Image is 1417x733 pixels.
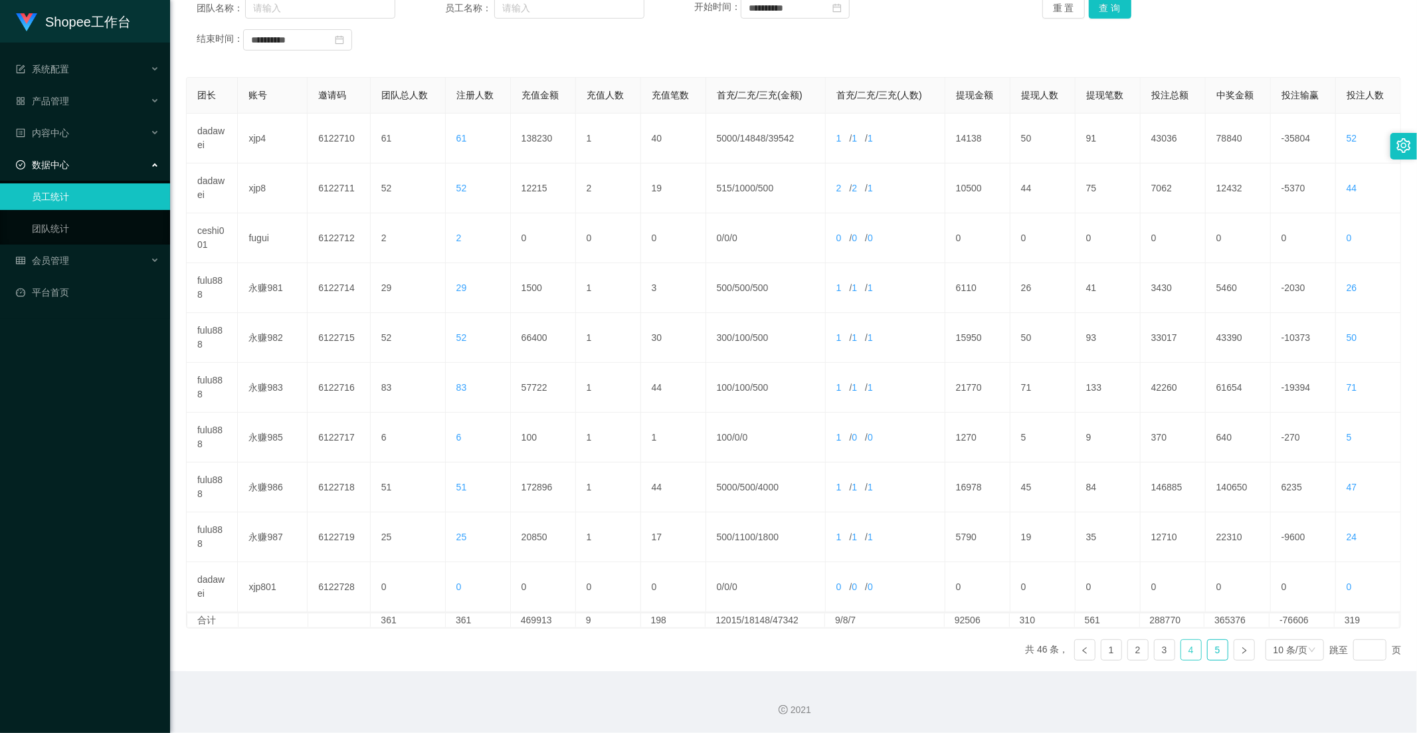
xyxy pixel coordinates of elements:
[1010,512,1076,562] td: 19
[1216,90,1254,100] span: 中奖金额
[717,233,722,243] span: 0
[576,562,641,612] td: 0
[735,282,750,293] span: 500
[868,382,873,393] span: 1
[945,313,1010,363] td: 15950
[446,613,511,627] td: 361
[706,562,826,612] td: / /
[735,532,755,542] span: 1100
[706,613,825,627] td: 12015/18148/47342
[1141,263,1206,313] td: 3430
[1271,213,1336,263] td: 0
[371,313,446,363] td: 52
[836,183,842,193] span: 2
[445,1,494,15] span: 员工名称：
[852,233,857,243] span: 0
[1076,213,1141,263] td: 0
[318,90,346,100] span: 邀请码
[1206,263,1271,313] td: 5460
[576,163,641,213] td: 2
[308,463,371,512] td: 6122718
[1181,639,1202,661] li: 4
[1347,581,1352,592] span: 0
[836,432,842,443] span: 1
[694,2,741,13] span: 开始时间：
[511,512,576,562] td: 20850
[1081,647,1089,655] i: 图标: left
[187,363,238,413] td: fulu888
[732,233,737,243] span: 0
[1010,413,1076,463] td: 5
[511,363,576,413] td: 57722
[1141,413,1206,463] td: 370
[836,581,842,592] span: 0
[1271,114,1336,163] td: -35804
[1271,313,1336,363] td: -10373
[456,382,467,393] span: 83
[641,463,706,512] td: 44
[187,213,238,263] td: ceshi001
[732,581,737,592] span: 0
[308,114,371,163] td: 6122710
[868,183,873,193] span: 1
[758,532,779,542] span: 1800
[456,432,462,443] span: 6
[945,163,1010,213] td: 10500
[16,255,69,266] span: 会员管理
[1181,640,1201,660] a: 4
[335,35,344,45] i: 图标: calendar
[945,613,1010,627] td: 92506
[717,432,732,443] span: 100
[587,90,624,100] span: 充值人数
[1141,562,1206,612] td: 0
[758,482,779,492] span: 4000
[371,163,446,213] td: 52
[371,512,446,562] td: 25
[371,263,446,313] td: 29
[1347,90,1384,100] span: 投注人数
[641,163,706,213] td: 19
[576,363,641,413] td: 1
[187,613,238,627] td: 合计
[511,413,576,463] td: 100
[1206,213,1271,263] td: 0
[16,64,69,74] span: 系统配置
[1010,114,1076,163] td: 50
[371,613,446,627] td: 361
[371,213,446,263] td: 2
[956,90,993,100] span: 提现金额
[511,114,576,163] td: 138230
[187,163,238,213] td: dadawei
[187,114,238,163] td: dadawei
[1074,639,1095,661] li: 上一页
[1141,114,1206,163] td: 43036
[753,332,768,343] span: 500
[576,313,641,363] td: 1
[706,263,826,313] td: / /
[521,90,559,100] span: 充值金额
[826,512,945,562] td: / /
[238,114,308,163] td: xjp4
[743,432,748,443] span: 0
[238,313,308,363] td: 永赚982
[16,96,25,106] i: 图标: appstore-o
[852,183,857,193] span: 2
[740,482,755,492] span: 500
[852,282,857,293] span: 1
[1347,432,1352,443] span: 5
[717,482,737,492] span: 5000
[641,512,706,562] td: 17
[826,114,945,163] td: / /
[456,90,494,100] span: 注册人数
[706,413,826,463] td: / /
[706,512,826,562] td: / /
[1308,646,1316,655] i: 图标: down
[1206,363,1271,413] td: 61654
[717,532,732,542] span: 500
[1101,640,1121,660] a: 1
[945,213,1010,263] td: 0
[836,532,842,542] span: 1
[735,332,750,343] span: 100
[826,463,945,512] td: / /
[868,482,873,492] span: 1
